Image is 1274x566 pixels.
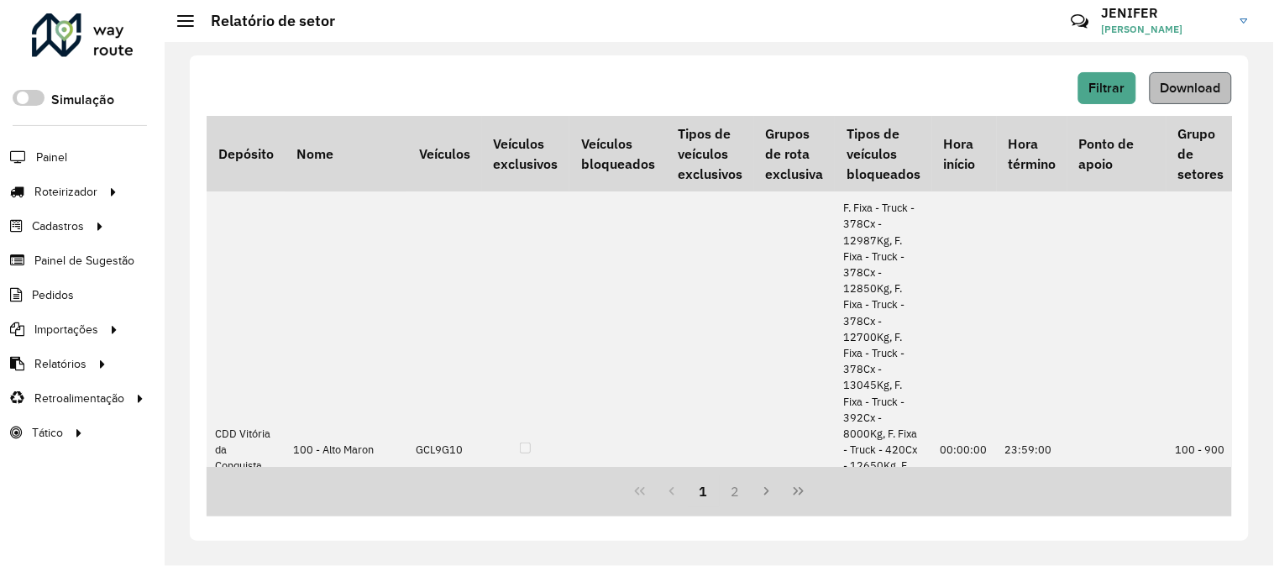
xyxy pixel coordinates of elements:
[688,475,720,507] button: 1
[835,116,931,191] th: Tipos de veículos bloqueados
[285,116,407,191] th: Nome
[34,355,87,373] span: Relatórios
[751,475,783,507] button: Next Page
[1062,3,1098,39] a: Contato Rápido
[36,149,67,166] span: Painel
[34,321,98,338] span: Importações
[667,116,754,191] th: Tipos de veículos exclusivos
[194,12,335,30] h2: Relatório de setor
[34,390,124,407] span: Retroalimentação
[1167,116,1235,191] th: Grupo de setores
[1161,81,1221,95] span: Download
[1067,116,1167,191] th: Ponto de apoio
[997,116,1067,191] th: Hora término
[754,116,835,191] th: Grupos de rota exclusiva
[34,252,134,270] span: Painel de Sugestão
[569,116,666,191] th: Veículos bloqueados
[32,424,63,442] span: Tático
[1150,72,1232,104] button: Download
[32,217,84,235] span: Cadastros
[1102,22,1228,37] span: [PERSON_NAME]
[207,116,285,191] th: Depósito
[1102,5,1228,21] h3: JENIFER
[51,90,114,110] label: Simulação
[720,475,752,507] button: 2
[407,116,481,191] th: Veículos
[1089,81,1125,95] span: Filtrar
[34,183,97,201] span: Roteirizador
[932,116,997,191] th: Hora início
[1078,72,1136,104] button: Filtrar
[783,475,815,507] button: Last Page
[482,116,569,191] th: Veículos exclusivos
[32,286,74,304] span: Pedidos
